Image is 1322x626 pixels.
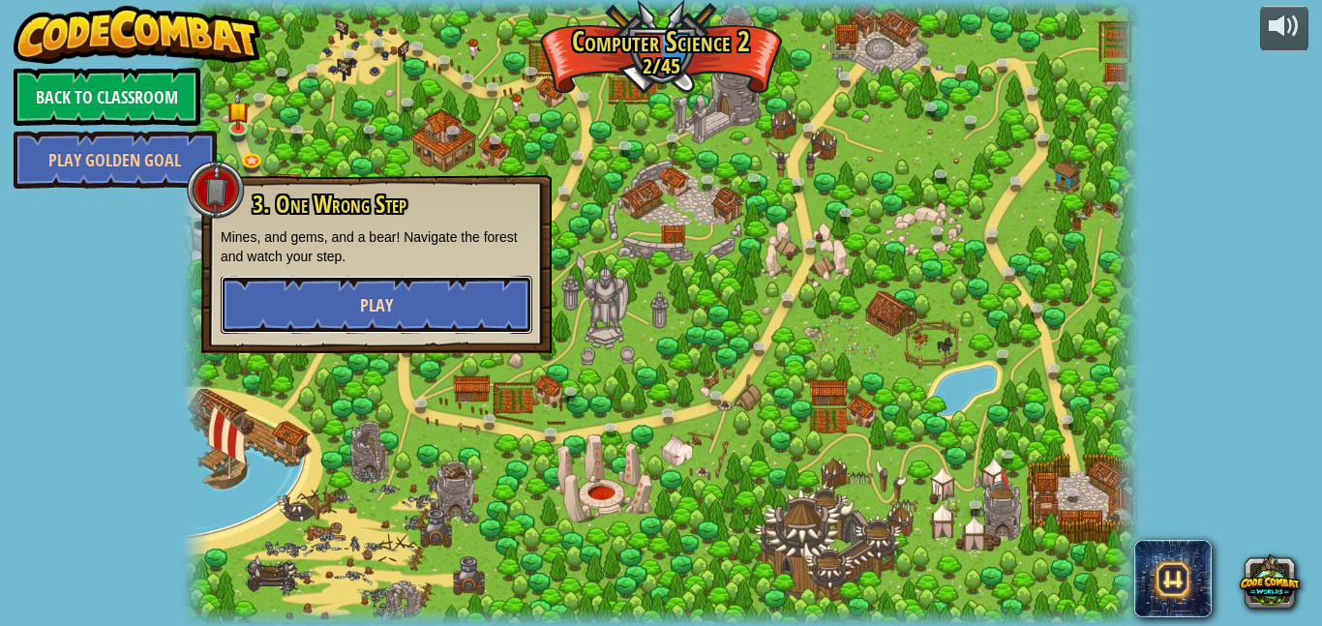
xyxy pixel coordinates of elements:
p: Mines, and gems, and a bear! Navigate the forest and watch your step. [221,227,532,266]
img: level-banner-started.png [226,91,249,130]
span: Play [360,293,393,317]
a: Back to Classroom [14,68,200,126]
button: Play [221,276,532,334]
span: 3. One Wrong Step [253,188,406,221]
a: Play Golden Goal [14,131,217,189]
button: Adjust volume [1260,6,1308,51]
img: CodeCombat - Learn how to code by playing a game [14,6,261,64]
